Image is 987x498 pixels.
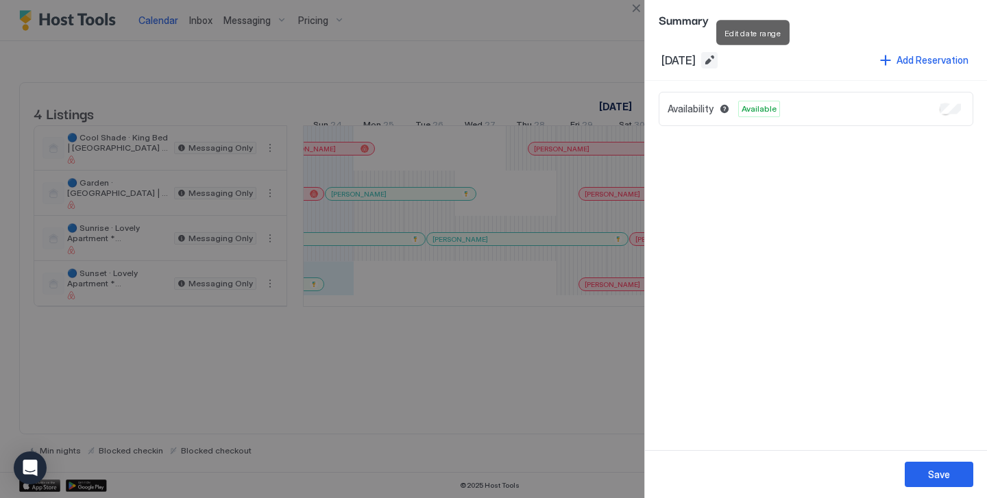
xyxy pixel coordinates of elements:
[724,28,781,38] span: Edit date range
[928,467,950,482] div: Save
[905,462,973,487] button: Save
[659,11,973,28] span: Summary
[668,103,714,115] span: Availability
[661,53,696,67] span: [DATE]
[716,101,733,117] button: Blocked dates override all pricing rules and remain unavailable until manually unblocked
[742,103,777,115] span: Available
[14,451,47,484] div: Open Intercom Messenger
[878,51,971,69] button: Add Reservation
[701,52,718,69] button: Edit date range
[897,53,968,67] div: Add Reservation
